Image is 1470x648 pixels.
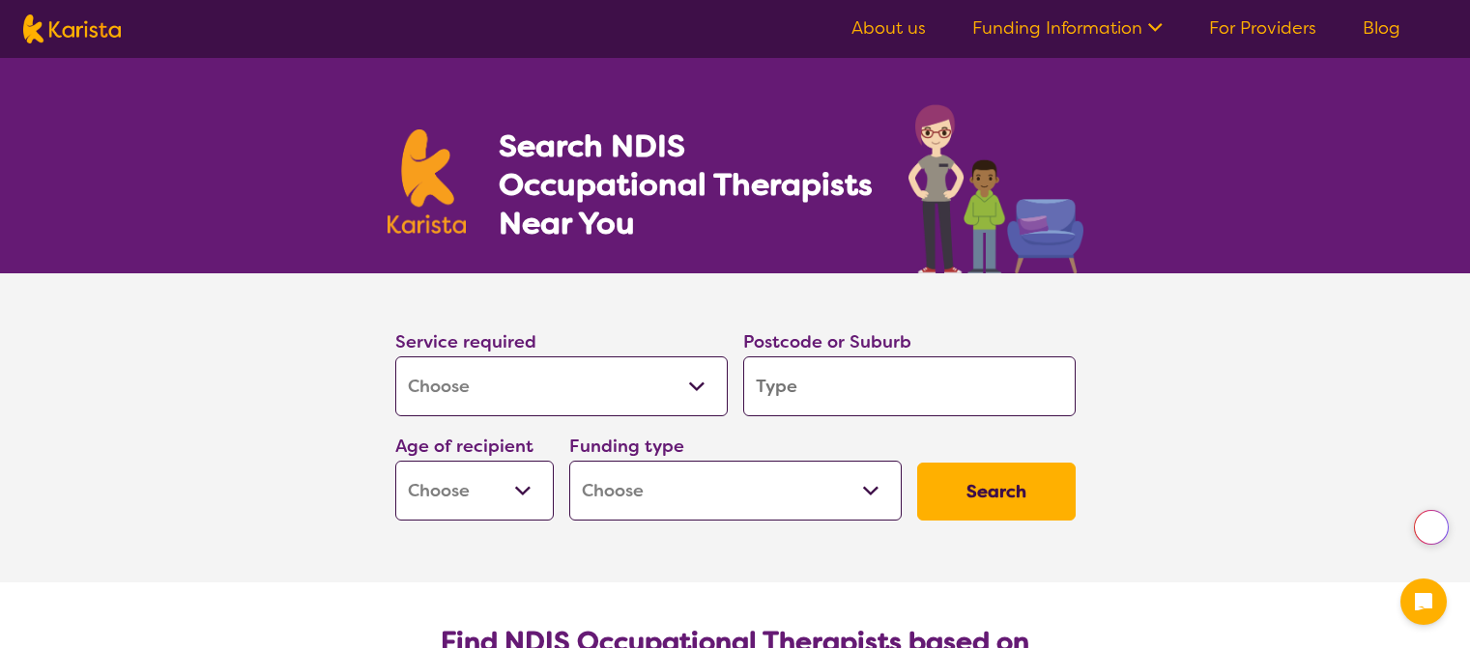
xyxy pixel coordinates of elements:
[388,129,467,234] img: Karista logo
[1209,16,1316,40] a: For Providers
[743,356,1076,416] input: Type
[395,330,536,353] label: Service required
[743,330,911,353] label: Postcode or Suburb
[569,435,684,458] label: Funding type
[851,16,926,40] a: About us
[917,463,1076,521] button: Search
[23,14,121,43] img: Karista logo
[908,104,1083,273] img: occupational-therapy
[1363,16,1400,40] a: Blog
[395,435,533,458] label: Age of recipient
[972,16,1163,40] a: Funding Information
[499,127,875,242] h1: Search NDIS Occupational Therapists Near You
